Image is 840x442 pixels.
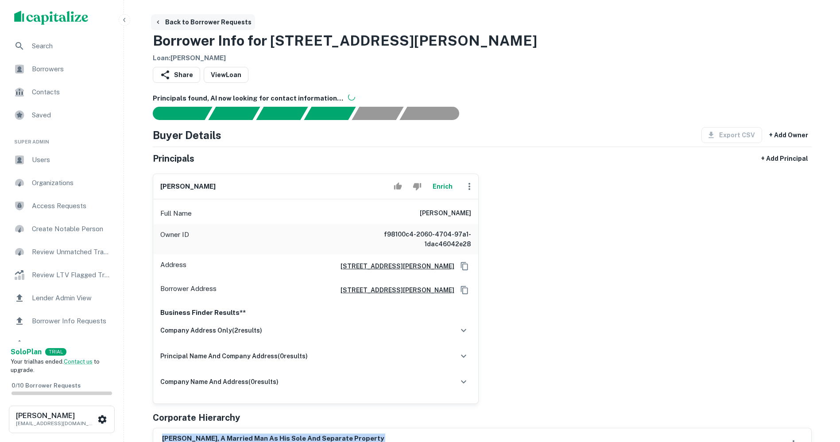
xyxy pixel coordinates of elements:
h6: f98100c4-2060-4704-97a1-1dac46042e28 [365,229,471,249]
span: Search [32,41,111,51]
iframe: Chat Widget [796,371,840,414]
h6: [PERSON_NAME] [16,412,96,419]
a: Organizations [7,172,116,194]
a: Borrowers [7,58,116,80]
button: + Add Owner [766,127,812,143]
a: Saved [7,105,116,126]
button: + Add Principal [758,151,812,167]
a: Borrowers [7,333,116,355]
button: Accept [390,178,406,195]
a: Borrower Info Requests [7,310,116,332]
a: Access Requests [7,195,116,217]
a: Review Unmatched Transactions [7,241,116,263]
span: 0 / 10 Borrower Requests [12,382,81,389]
div: TRIAL [45,348,66,356]
p: Full Name [160,208,192,219]
img: capitalize-logo.png [14,11,89,25]
span: Lender Admin View [32,293,111,303]
li: Super Admin [7,128,116,149]
a: ViewLoan [204,67,248,83]
a: SoloPlan [11,347,42,357]
p: [EMAIL_ADDRESS][DOMAIN_NAME] [16,419,96,427]
span: Borrowers [32,64,111,74]
span: Review Unmatched Transactions [32,247,111,257]
h5: Corporate Hierarchy [153,411,240,424]
span: Access Requests [32,201,111,211]
a: Users [7,149,116,171]
span: Saved [32,110,111,120]
span: Users [32,155,111,165]
p: Business Finder Results** [160,307,471,318]
h4: Buyer Details [153,127,221,143]
h3: Borrower Info for [STREET_ADDRESS][PERSON_NAME] [153,30,537,51]
h5: Principals [153,152,194,165]
div: Principals found, AI now looking for contact information... [304,107,356,120]
h6: Principals found, AI now looking for contact information... [153,93,812,104]
h6: [PERSON_NAME] [160,182,216,192]
h6: [PERSON_NAME] [420,208,471,219]
div: Principals found, still searching for contact information. This may take time... [352,107,403,120]
a: [STREET_ADDRESS][PERSON_NAME] [333,285,454,295]
span: Review LTV Flagged Transactions [32,270,111,280]
p: Borrower Address [160,283,217,297]
button: Share [153,67,200,83]
span: Organizations [32,178,111,188]
a: [STREET_ADDRESS][PERSON_NAME] [333,261,454,271]
span: Borrowers [32,339,111,349]
button: Back to Borrower Requests [151,14,255,30]
span: Create Notable Person [32,224,111,234]
div: Sending borrower request to AI... [142,107,209,120]
div: Your request is received and processing... [208,107,260,120]
strong: Solo Plan [11,348,42,356]
button: Reject [409,178,425,195]
p: Owner ID [160,229,189,249]
button: Enrich [429,178,457,195]
button: Copy Address [458,260,471,273]
a: Search [7,35,116,57]
a: Review LTV Flagged Transactions [7,264,116,286]
h6: company address only ( 2 results) [160,326,262,335]
span: Your trial has ended. to upgrade. [11,358,100,374]
h6: Loan : [PERSON_NAME] [153,53,537,63]
a: Create Notable Person [7,218,116,240]
div: Documents found, AI parsing details... [256,107,308,120]
a: Contact us [64,358,93,365]
p: Address [160,260,186,273]
button: [PERSON_NAME][EMAIL_ADDRESS][DOMAIN_NAME] [9,406,115,433]
div: AI fulfillment process complete. [400,107,470,120]
a: Lender Admin View [7,287,116,309]
a: Contacts [7,81,116,103]
span: Contacts [32,87,111,97]
h6: company name and address ( 0 results) [160,377,279,387]
button: Copy Address [458,283,471,297]
h6: principal name and company address ( 0 results) [160,351,308,361]
span: Borrower Info Requests [32,316,111,326]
